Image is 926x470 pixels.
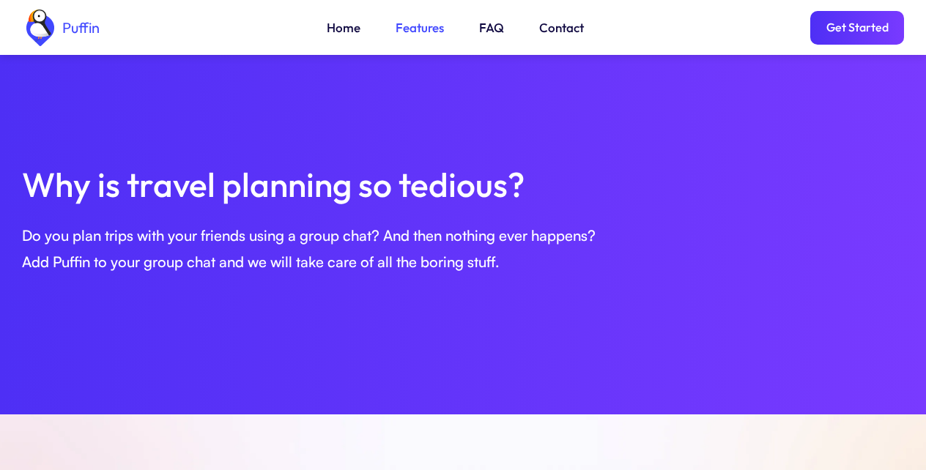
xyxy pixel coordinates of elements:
[396,18,444,37] a: Features
[22,161,904,208] h2: Why is travel planning so tedious?
[22,10,100,46] a: home
[810,11,904,45] a: Get Started
[539,18,584,37] a: Contact
[327,18,360,37] a: Home
[59,20,100,35] div: Puffin
[22,223,904,275] div: Do you plan trips with your friends using a group chat? And then nothing ever happens? Add Puffin...
[479,18,504,37] a: FAQ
